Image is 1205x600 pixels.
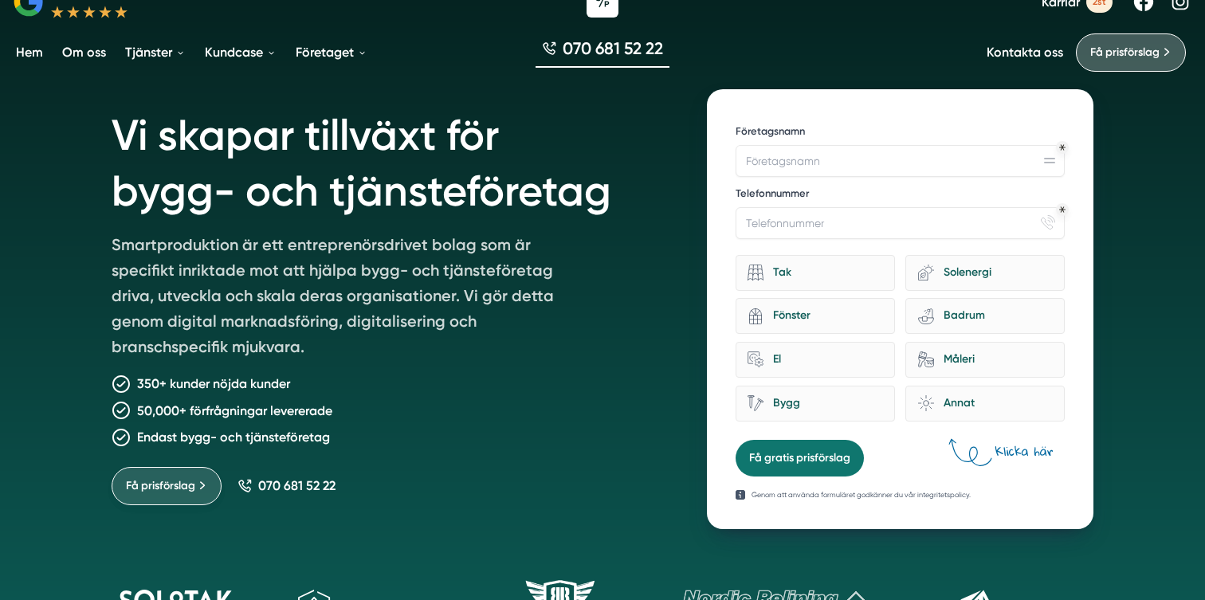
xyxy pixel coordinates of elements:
h1: Vi skapar tillväxt för bygg- och tjänsteföretag [112,89,669,232]
a: Tjänster [122,32,189,73]
span: Få prisförslag [1090,44,1160,61]
p: Endast bygg- och tjänsteföretag [137,427,330,447]
p: Smartproduktion är ett entreprenörsdrivet bolag som är specifikt inriktade mot att hjälpa bygg- o... [112,232,571,366]
label: Företagsnamn [736,124,1065,142]
a: Kundcase [202,32,280,73]
a: 070 681 52 22 [237,478,336,493]
div: Obligatoriskt [1059,144,1066,151]
span: Få prisförslag [126,477,195,495]
input: Telefonnummer [736,207,1065,239]
a: Om oss [59,32,109,73]
p: Genom att använda formuläret godkänner du vår integritetspolicy. [752,489,971,500]
label: Telefonnummer [736,186,1065,204]
span: 070 681 52 22 [563,37,663,60]
a: 070 681 52 22 [536,37,669,68]
input: Företagsnamn [736,145,1065,177]
a: Kontakta oss [987,45,1063,60]
a: Företaget [292,32,371,73]
p: 350+ kunder nöjda kunder [137,374,290,394]
button: Få gratis prisförslag [736,440,864,476]
a: Få prisförslag [1076,33,1186,72]
a: Hem [13,32,46,73]
a: Få prisförslag [112,467,222,505]
div: Obligatoriskt [1059,206,1066,213]
p: 50,000+ förfrågningar levererade [137,401,332,421]
span: 070 681 52 22 [258,478,336,493]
